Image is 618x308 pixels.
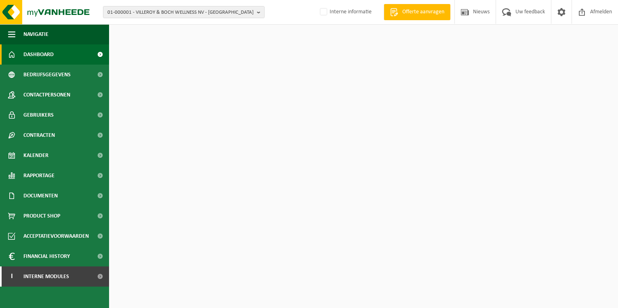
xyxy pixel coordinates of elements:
span: Offerte aanvragen [400,8,446,16]
span: 01-000001 - VILLEROY & BOCH WELLNESS NV - [GEOGRAPHIC_DATA] [107,6,254,19]
span: Documenten [23,186,58,206]
span: Kalender [23,145,48,166]
span: Gebruikers [23,105,54,125]
span: Interne modules [23,266,69,287]
button: 01-000001 - VILLEROY & BOCH WELLNESS NV - [GEOGRAPHIC_DATA] [103,6,265,18]
span: Product Shop [23,206,60,226]
a: Offerte aanvragen [384,4,450,20]
span: Contactpersonen [23,85,70,105]
span: I [8,266,15,287]
span: Bedrijfsgegevens [23,65,71,85]
label: Interne informatie [318,6,372,18]
span: Navigatie [23,24,48,44]
span: Financial History [23,246,70,266]
span: Rapportage [23,166,55,186]
span: Contracten [23,125,55,145]
span: Dashboard [23,44,54,65]
span: Acceptatievoorwaarden [23,226,89,246]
